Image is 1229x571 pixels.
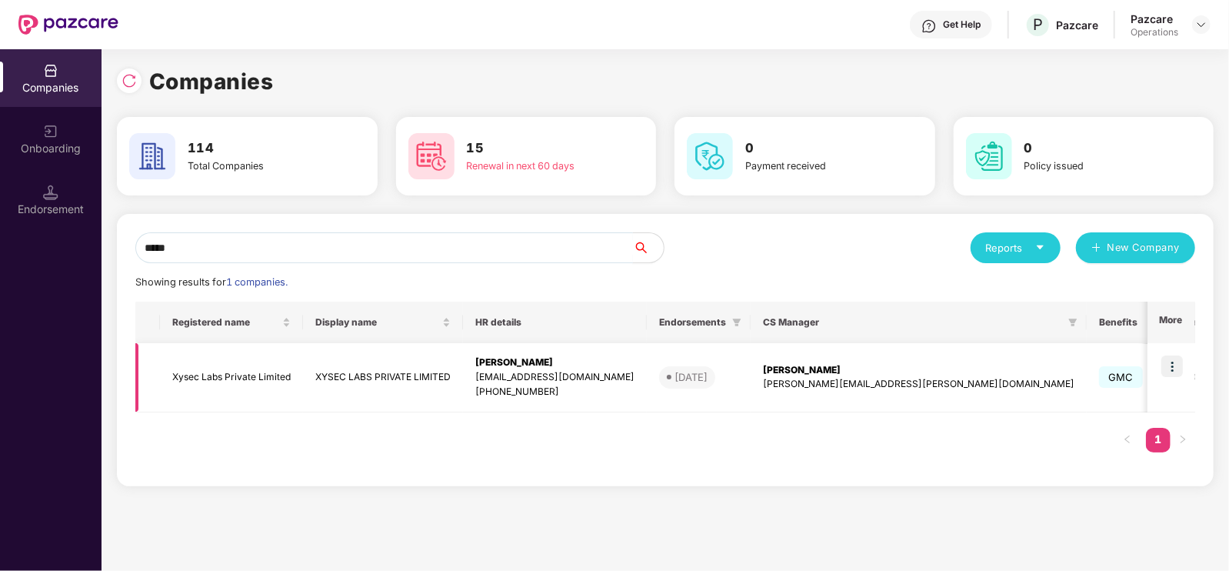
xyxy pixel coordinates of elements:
[732,318,741,327] span: filter
[1091,242,1101,255] span: plus
[1033,15,1043,34] span: P
[1195,18,1207,31] img: svg+xml;base64,PHN2ZyBpZD0iRHJvcGRvd24tMzJ4MzIiIHhtbG5zPSJodHRwOi8vd3d3LnczLm9yZy8yMDAwL3N2ZyIgd2...
[1178,435,1187,444] span: right
[475,385,634,399] div: [PHONE_NUMBER]
[43,124,58,139] img: svg+xml;base64,PHN2ZyB3aWR0aD0iMjAiIGhlaWdodD0iMjAiIHZpZXdCb3g9IjAgMCAyMCAyMCIgZmlsbD0ibm9uZSIgeG...
[1171,428,1195,452] button: right
[160,343,303,412] td: Xysec Labs Private Limited
[463,302,647,343] th: HR details
[1146,428,1171,451] a: 1
[1123,435,1132,444] span: left
[745,139,878,159] h3: 0
[188,139,320,159] h3: 114
[632,242,664,254] span: search
[1131,26,1178,38] div: Operations
[921,18,937,34] img: svg+xml;base64,PHN2ZyBpZD0iSGVscC0zMngzMiIgeG1sbnM9Imh0dHA6Ly93d3cudzMub3JnLzIwMDAvc3ZnIiB3aWR0aD...
[1147,302,1195,343] th: More
[149,65,274,99] h1: Companies
[408,133,455,179] img: svg+xml;base64,PHN2ZyB4bWxucz0iaHR0cDovL3d3dy53My5vcmcvMjAwMC9zdmciIHdpZHRoPSI2MCIgaGVpZ2h0PSI2MC...
[188,159,320,174] div: Total Companies
[1146,428,1171,452] li: 1
[1024,139,1157,159] h3: 0
[1115,428,1140,452] li: Previous Page
[475,356,634,370] div: [PERSON_NAME]
[43,63,58,78] img: svg+xml;base64,PHN2ZyBpZD0iQ29tcGFuaWVzIiB4bWxucz0iaHR0cDovL3d3dy53My5vcmcvMjAwMC9zdmciIHdpZHRoPS...
[303,343,463,412] td: XYSEC LABS PRIVATE LIMITED
[763,363,1074,378] div: [PERSON_NAME]
[135,276,288,288] span: Showing results for
[43,185,58,200] img: svg+xml;base64,PHN2ZyB3aWR0aD0iMTQuNSIgaGVpZ2h0PSIxNC41IiB2aWV3Qm94PSIwIDAgMTYgMTYiIGZpbGw9Im5vbm...
[687,133,733,179] img: svg+xml;base64,PHN2ZyB4bWxucz0iaHR0cDovL3d3dy53My5vcmcvMjAwMC9zdmciIHdpZHRoPSI2MCIgaGVpZ2h0PSI2MC...
[966,133,1012,179] img: svg+xml;base64,PHN2ZyB4bWxucz0iaHR0cDovL3d3dy53My5vcmcvMjAwMC9zdmciIHdpZHRoPSI2MCIgaGVpZ2h0PSI2MC...
[943,18,981,31] div: Get Help
[1087,302,1174,343] th: Benefits
[1131,12,1178,26] div: Pazcare
[763,377,1074,392] div: [PERSON_NAME][EMAIL_ADDRESS][PERSON_NAME][DOMAIN_NAME]
[745,159,878,174] div: Payment received
[1076,232,1195,263] button: plusNew Company
[1065,313,1081,332] span: filter
[763,316,1062,329] span: CS Manager
[122,73,137,88] img: svg+xml;base64,PHN2ZyBpZD0iUmVsb2FkLTMyeDMyIiB4bWxucz0iaHR0cDovL3d3dy53My5vcmcvMjAwMC9zdmciIHdpZH...
[172,316,279,329] span: Registered name
[1107,240,1181,255] span: New Company
[729,313,744,332] span: filter
[632,232,664,263] button: search
[1099,366,1143,388] span: GMC
[1115,428,1140,452] button: left
[1068,318,1077,327] span: filter
[467,159,599,174] div: Renewal in next 60 days
[1161,356,1183,377] img: icon
[315,316,439,329] span: Display name
[475,370,634,385] div: [EMAIL_ADDRESS][DOMAIN_NAME]
[1024,159,1157,174] div: Policy issued
[674,369,708,385] div: [DATE]
[160,302,303,343] th: Registered name
[467,139,599,159] h3: 15
[1056,18,1098,32] div: Pazcare
[226,276,288,288] span: 1 companies.
[18,15,118,35] img: New Pazcare Logo
[303,302,463,343] th: Display name
[1171,428,1195,452] li: Next Page
[659,316,726,329] span: Endorsements
[986,240,1045,255] div: Reports
[129,133,175,179] img: svg+xml;base64,PHN2ZyB4bWxucz0iaHR0cDovL3d3dy53My5vcmcvMjAwMC9zdmciIHdpZHRoPSI2MCIgaGVpZ2h0PSI2MC...
[1035,242,1045,252] span: caret-down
